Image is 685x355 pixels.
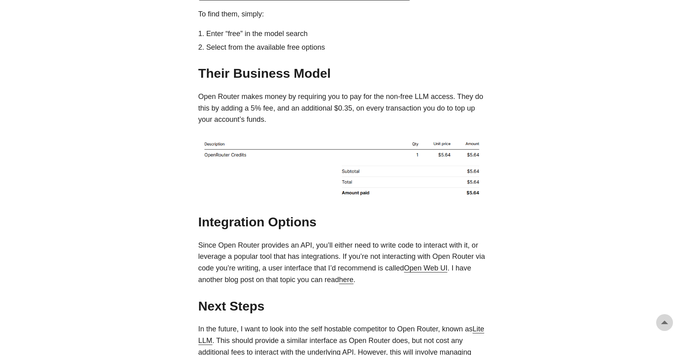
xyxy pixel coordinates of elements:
[404,264,448,272] a: Open Web UI
[206,42,487,53] li: Select from the available free options
[198,91,487,125] p: Open Router makes money by requiring you to pay for the non-free LLM access. They do this by addi...
[198,325,484,345] a: Lite LLM
[198,240,487,286] p: Since Open Router provides an API, you’ll either need to write code to interact with it, or lever...
[198,214,487,230] h2: Integration Options
[656,314,673,331] a: go to top
[198,8,487,20] p: To find them, simply:
[198,66,487,81] h2: Their Business Model
[198,299,487,314] h2: Next Steps
[206,28,487,40] li: Enter “free” in the model search
[339,276,354,284] a: here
